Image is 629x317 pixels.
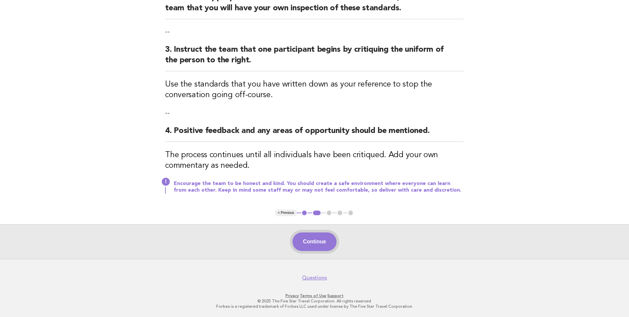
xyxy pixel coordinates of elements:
[302,275,327,281] a: Questions
[165,150,464,171] h3: The process continues until all individuals have been critiqued. Add your own commentary as needed.
[301,210,308,216] button: 1
[327,293,344,298] a: Support
[312,210,322,216] button: 2
[174,180,464,194] p: Encourage the team to be honest and kind. You should create a safe environment where everyone can...
[292,232,337,251] button: Continue
[112,304,518,309] p: Forbes is a registered trademark of Forbes LLC used under license by The Five Star Travel Corpora...
[112,298,518,304] p: © 2025 The Five Star Travel Corporation. All rights reserved.
[165,126,464,142] h2: 4. Positive feedback and any areas of opportunity should be mentioned.
[285,293,299,298] a: Privacy
[275,210,297,216] button: < Previous
[112,293,518,298] p: · ·
[300,293,326,298] a: Terms of Use
[165,79,464,100] h3: Use the standards that you have written down as your reference to stop the conversation going off...
[165,108,464,118] p: --
[165,27,464,36] p: --
[165,44,464,71] h2: 3. Instruct the team that one participant begins by critiquing the uniform of the person to the r...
